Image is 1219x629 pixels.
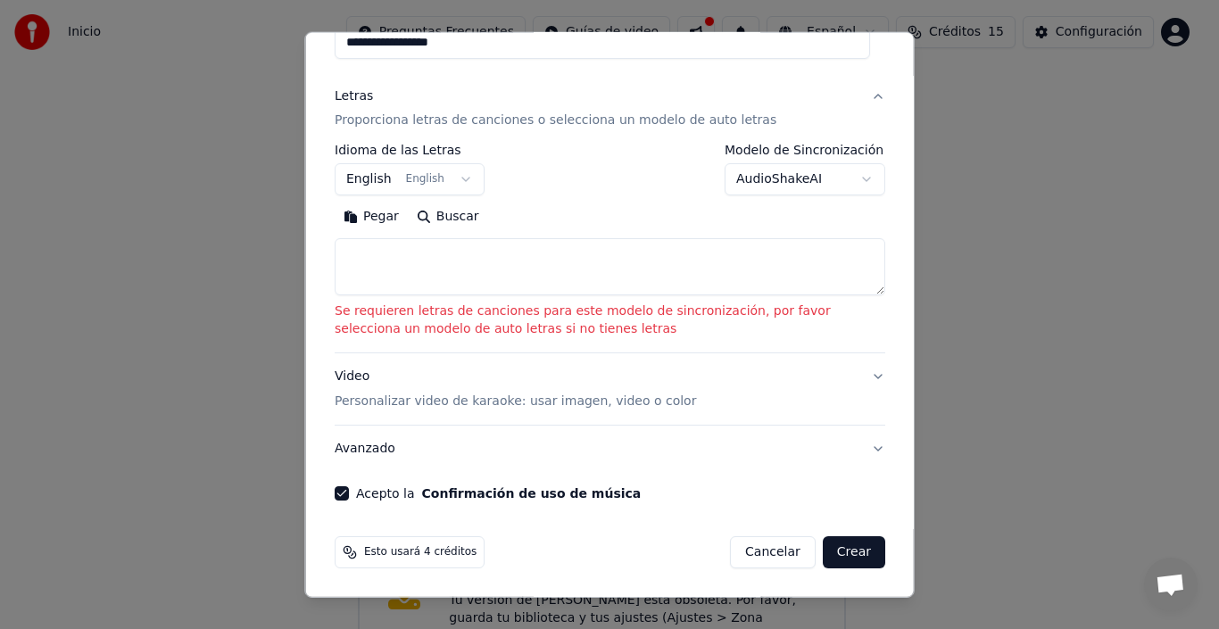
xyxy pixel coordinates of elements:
[335,393,696,410] p: Personalizar video de karaoke: usar imagen, video o color
[421,487,641,500] button: Acepto la
[335,144,885,352] div: LetrasProporciona letras de canciones o selecciona un modelo de auto letras
[335,302,885,338] p: Se requieren letras de canciones para este modelo de sincronización, por favor selecciona un mode...
[335,144,485,156] label: Idioma de las Letras
[822,536,884,568] button: Crear
[335,72,885,144] button: LetrasProporciona letras de canciones o selecciona un modelo de auto letras
[335,426,885,472] button: Avanzado
[335,203,408,231] button: Pegar
[725,144,885,156] label: Modelo de Sincronización
[335,368,696,410] div: Video
[335,353,885,425] button: VideoPersonalizar video de karaoke: usar imagen, video o color
[335,87,373,104] div: Letras
[335,112,776,129] p: Proporciona letras de canciones o selecciona un modelo de auto letras
[356,487,641,500] label: Acepto la
[364,545,477,559] span: Esto usará 4 créditos
[407,203,487,231] button: Buscar
[730,536,816,568] button: Cancelar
